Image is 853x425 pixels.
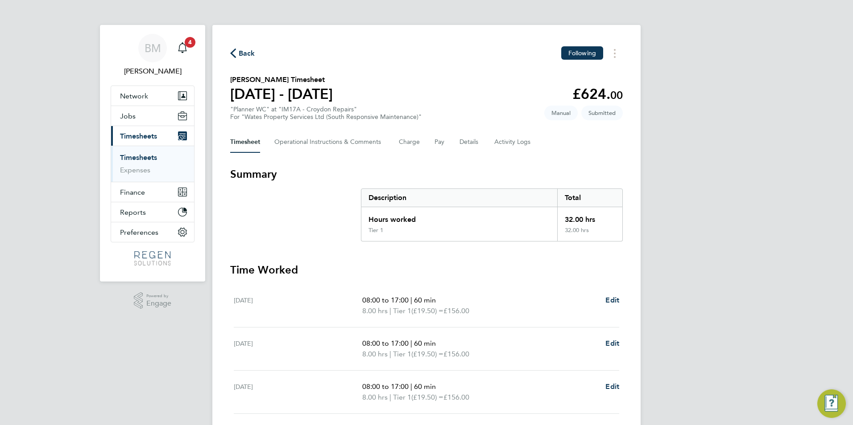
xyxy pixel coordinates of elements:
[443,393,469,401] span: £156.00
[817,389,846,418] button: Engage Resource Center
[174,34,191,62] a: 4
[605,295,619,306] a: Edit
[572,86,623,102] app-decimal: £624.
[145,42,161,54] span: BM
[605,381,619,392] a: Edit
[414,296,436,304] span: 60 min
[362,393,388,401] span: 8.00 hrs
[411,393,443,401] span: (£19.50) =
[111,222,194,242] button: Preferences
[607,46,623,60] button: Timesheets Menu
[557,189,622,207] div: Total
[393,392,411,403] span: Tier 1
[605,339,619,347] span: Edit
[544,106,578,120] span: This timesheet was manually created.
[111,251,195,266] a: Go to home page
[393,306,411,316] span: Tier 1
[120,132,157,140] span: Timesheets
[111,146,194,182] div: Timesheets
[111,202,194,222] button: Reports
[443,306,469,315] span: £156.00
[361,188,623,241] div: Summary
[120,228,158,237] span: Preferences
[362,382,409,391] span: 08:00 to 17:00
[605,296,619,304] span: Edit
[561,46,603,60] button: Following
[389,350,391,358] span: |
[411,350,443,358] span: (£19.50) =
[460,131,480,153] button: Details
[494,131,532,153] button: Activity Logs
[557,207,622,227] div: 32.00 hrs
[146,300,171,307] span: Engage
[230,74,333,85] h2: [PERSON_NAME] Timesheet
[362,306,388,315] span: 8.00 hrs
[362,296,409,304] span: 08:00 to 17:00
[414,382,436,391] span: 60 min
[120,166,150,174] a: Expenses
[230,106,422,121] div: "Planner WC" at "IM17A - Croydon Repairs"
[234,338,362,360] div: [DATE]
[234,381,362,403] div: [DATE]
[185,37,195,48] span: 4
[111,126,194,146] button: Timesheets
[369,227,383,234] div: Tier 1
[234,295,362,316] div: [DATE]
[362,350,388,358] span: 8.00 hrs
[557,227,622,241] div: 32.00 hrs
[605,382,619,391] span: Edit
[100,25,205,282] nav: Main navigation
[134,251,170,266] img: regensolutions-logo-retina.png
[399,131,420,153] button: Charge
[120,153,157,162] a: Timesheets
[230,48,255,59] button: Back
[443,350,469,358] span: £156.00
[230,263,623,277] h3: Time Worked
[411,306,443,315] span: (£19.50) =
[361,207,557,227] div: Hours worked
[134,292,172,309] a: Powered byEngage
[146,292,171,300] span: Powered by
[568,49,596,57] span: Following
[111,86,194,106] button: Network
[111,106,194,126] button: Jobs
[581,106,623,120] span: This timesheet is Submitted.
[230,85,333,103] h1: [DATE] - [DATE]
[120,208,146,217] span: Reports
[435,131,445,153] button: Pay
[610,89,623,102] span: 00
[410,382,412,391] span: |
[230,131,260,153] button: Timesheet
[389,306,391,315] span: |
[389,393,391,401] span: |
[120,188,145,196] span: Finance
[605,338,619,349] a: Edit
[230,113,422,121] div: For "Wates Property Services Ltd (South Responsive Maintenance)"
[274,131,385,153] button: Operational Instructions & Comments
[111,66,195,77] span: Billy Mcnamara
[362,339,409,347] span: 08:00 to 17:00
[361,189,557,207] div: Description
[111,182,194,202] button: Finance
[239,48,255,59] span: Back
[111,34,195,77] a: BM[PERSON_NAME]
[410,296,412,304] span: |
[230,167,623,181] h3: Summary
[410,339,412,347] span: |
[414,339,436,347] span: 60 min
[120,92,148,100] span: Network
[393,349,411,360] span: Tier 1
[120,112,136,120] span: Jobs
